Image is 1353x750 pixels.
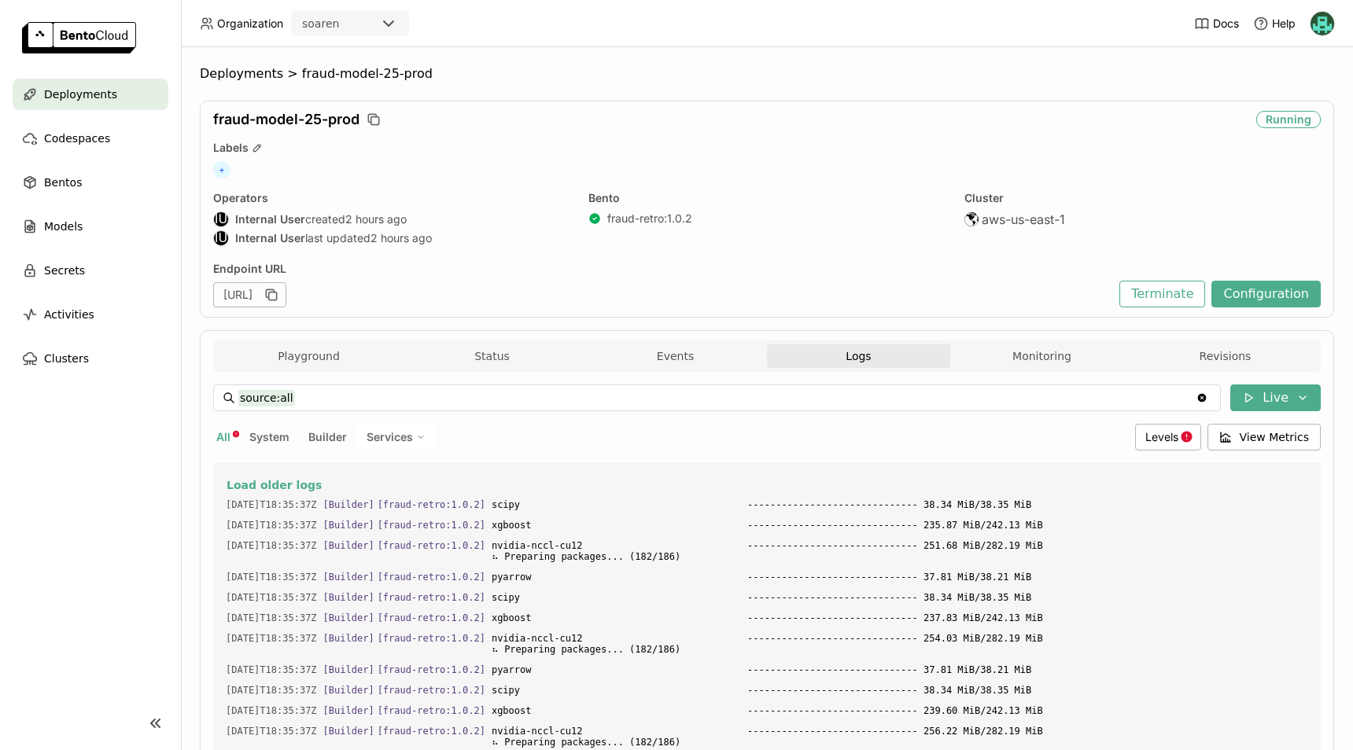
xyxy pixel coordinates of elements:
div: Levels [1135,424,1201,450]
button: View Metrics [1207,424,1322,450]
span: 2025-09-12T18:35:37.078Z [226,517,317,534]
div: IU [214,231,228,245]
span: xgboost ------------------------------ 237.83 MiB/242.13 MiB [492,609,1308,627]
span: [Builder] [323,520,374,531]
button: All [213,427,234,447]
span: Bentos [44,173,82,192]
span: Deployments [200,66,283,82]
span: Clusters [44,349,89,368]
span: [fraud-retro:1.0.2] [378,520,485,531]
span: Builder [308,430,347,443]
span: nvidia-nccl-cu12 ------------------------------ 251.68 MiB/282.19 MiB ⠦ Preparing packages... (18... [492,537,1308,565]
button: Load older logs [226,476,1308,494]
img: Nhan Le [1311,12,1334,35]
span: [Builder] [323,540,374,551]
span: Codespaces [44,129,110,148]
span: 2025-09-12T18:35:37.179Z [226,702,317,719]
a: Deployments [13,79,168,110]
span: 2025-09-12T18:35:37.128Z [226,609,317,627]
span: [fraud-retro:1.0.2] [378,612,485,623]
div: created [213,211,570,227]
div: Endpoint URL [213,262,1112,276]
input: Selected soaren. [341,17,342,32]
div: Internal User [213,230,229,246]
span: xgboost ------------------------------ 239.60 MiB/242.13 MiB [492,702,1308,719]
span: [fraud-retro:1.0.2] [378,705,485,716]
span: 2025-09-12T18:35:37.078Z [226,496,317,513]
span: Load older logs [227,478,322,492]
span: [fraud-retro:1.0.2] [378,499,485,510]
button: Revisions [1134,344,1317,368]
button: Live [1230,384,1321,411]
strong: Internal User [235,231,305,245]
span: fraud-model-25-prod [302,66,433,82]
span: [fraud-retro:1.0.2] [378,726,485,737]
button: Events [584,344,767,368]
button: Playground [217,344,400,368]
div: IU [214,212,228,226]
span: > [283,66,302,82]
span: [fraud-retro:1.0.2] [378,572,485,583]
a: fraud-retro:1.0.2 [607,211,692,226]
strong: Internal User [235,212,305,226]
a: Models [13,211,168,242]
a: Clusters [13,343,168,374]
span: 2025-09-12T18:35:37.128Z [226,537,317,554]
span: Organization [217,17,283,31]
span: [Builder] [323,592,374,603]
span: [Builder] [323,612,374,623]
span: [fraud-retro:1.0.2] [378,685,485,696]
span: View Metrics [1240,429,1310,445]
span: scipy ------------------------------ 38.34 MiB/38.35 MiB [492,496,1308,513]
span: All [216,430,230,443]
a: Docs [1194,16,1239,31]
span: 2025-09-12T18:35:37.179Z [226,630,317,647]
span: [Builder] [323,705,374,716]
span: 2025-09-12T18:35:37.128Z [226,589,317,606]
input: Search [238,385,1196,410]
span: Services [367,430,413,444]
span: Models [44,217,83,236]
span: fraud-model-25-prod [213,111,359,128]
img: logo [22,22,136,53]
span: [fraud-retro:1.0.2] [378,664,485,675]
button: Builder [305,427,350,447]
span: pyarrow ------------------------------ 37.81 MiB/38.21 MiB [492,568,1308,586]
span: Deployments [44,85,117,104]
div: Services [356,424,436,450]
span: Activities [44,305,94,324]
span: 2025-09-12T18:35:37.229Z [226,722,317,740]
span: [Builder] [323,664,374,675]
span: aws-us-east-1 [982,211,1065,227]
span: [Builder] [323,633,374,644]
a: Bentos [13,167,168,198]
span: Logs [846,349,871,363]
span: xgboost ------------------------------ 235.87 MiB/242.13 MiB [492,517,1308,534]
div: Operators [213,191,570,205]
button: Monitoring [950,344,1134,368]
span: Levels [1145,430,1178,443]
span: [fraud-retro:1.0.2] [378,592,485,603]
span: System [249,430,289,443]
span: nvidia-nccl-cu12 ------------------------------ 254.03 MiB/282.19 MiB ⠦ Preparing packages... (18... [492,630,1308,658]
span: pyarrow ------------------------------ 37.81 MiB/38.21 MiB [492,661,1308,678]
svg: Clear value [1196,392,1208,404]
div: last updated [213,230,570,246]
span: [fraud-retro:1.0.2] [378,633,485,644]
span: Help [1272,17,1296,31]
div: Running [1256,111,1321,128]
span: Secrets [44,261,85,280]
span: [Builder] [323,726,374,737]
button: Terminate [1119,281,1205,307]
a: Secrets [13,255,168,286]
span: 2025-09-12T18:35:37.179Z [226,682,317,699]
span: 2025-09-12T18:35:37.179Z [226,661,317,678]
button: Configuration [1211,281,1321,307]
span: Docs [1213,17,1239,31]
span: scipy ------------------------------ 38.34 MiB/38.35 MiB [492,589,1308,606]
span: [Builder] [323,499,374,510]
span: scipy ------------------------------ 38.34 MiB/38.35 MiB [492,682,1308,699]
span: [fraud-retro:1.0.2] [378,540,485,551]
